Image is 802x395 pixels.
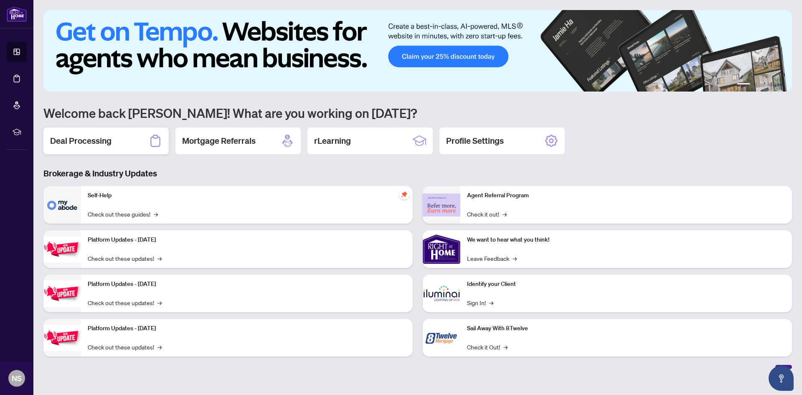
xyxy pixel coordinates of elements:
[88,209,158,219] a: Check out these guides!→
[88,342,162,352] a: Check out these updates!→
[88,235,406,245] p: Platform Updates - [DATE]
[43,280,81,307] img: Platform Updates - July 8, 2025
[7,6,27,22] img: logo
[503,342,508,352] span: →
[780,83,784,87] button: 6
[423,194,460,217] img: Agent Referral Program
[467,280,785,289] p: Identify your Client
[423,230,460,268] img: We want to hear what you think!
[157,254,162,263] span: →
[88,324,406,333] p: Platform Updates - [DATE]
[88,298,162,307] a: Check out these updates!→
[43,325,81,351] img: Platform Updates - June 23, 2025
[467,342,508,352] a: Check it Out!→
[737,83,750,87] button: 1
[43,105,792,121] h1: Welcome back [PERSON_NAME]! What are you working on [DATE]?
[769,366,794,391] button: Open asap
[467,191,785,200] p: Agent Referral Program
[467,254,517,263] a: Leave Feedback→
[467,209,507,219] a: Check it out!→
[182,135,256,147] h2: Mortgage Referrals
[88,254,162,263] a: Check out these updates!→
[43,186,81,224] img: Self-Help
[399,189,409,199] span: pushpin
[423,319,460,357] img: Sail Away With 8Twelve
[154,209,158,219] span: →
[50,135,112,147] h2: Deal Processing
[489,298,493,307] span: →
[12,372,22,384] span: NS
[767,83,770,87] button: 4
[88,280,406,289] p: Platform Updates - [DATE]
[513,254,517,263] span: →
[446,135,504,147] h2: Profile Settings
[760,83,764,87] button: 3
[157,342,162,352] span: →
[43,168,792,179] h3: Brokerage & Industry Updates
[423,275,460,312] img: Identify your Client
[754,83,757,87] button: 2
[774,83,777,87] button: 5
[88,191,406,200] p: Self-Help
[314,135,351,147] h2: rLearning
[43,236,81,262] img: Platform Updates - July 21, 2025
[467,324,785,333] p: Sail Away With 8Twelve
[467,235,785,245] p: We want to hear what you think!
[43,10,792,92] img: Slide 0
[467,298,493,307] a: Sign In!→
[503,209,507,219] span: →
[157,298,162,307] span: →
